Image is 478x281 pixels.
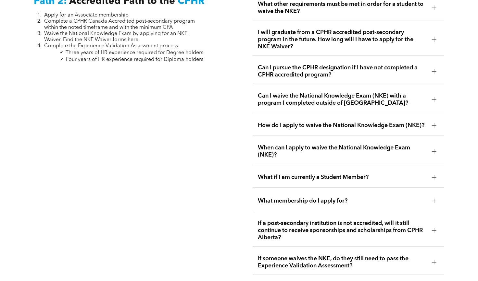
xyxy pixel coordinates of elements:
[258,144,427,158] span: When can I apply to waive the National Knowledge Exam (NKE)?
[258,92,427,107] span: Can I waive the National Knowledge Exam (NKE) with a program I completed outside of [GEOGRAPHIC_D...
[66,50,203,55] span: Three years of HR experience required for Degree holders
[258,220,427,241] span: If a post-secondary institution is not accredited, will it still continue to receive sponsorships...
[258,255,427,269] span: If someone waives the NKE, do they still need to pass the Experience Validation Assessment?
[44,13,129,18] span: Apply for an Associate membership
[44,43,180,49] span: Complete the Experience Validation Assessment process:
[258,1,427,15] span: What other requirements must be met in order for a student to waive the NKE?
[258,197,427,205] span: What membership do I apply for?
[258,122,427,129] span: How do I apply to waive the National Knowledge Exam (NKE)?
[258,29,427,50] span: I will graduate from a CPHR accredited post-secondary program in the future. How long will I have...
[258,174,427,181] span: What if I am currently a Student Member?
[66,57,203,62] span: Four years of HR experience required for Diploma holders
[258,64,427,78] span: Can I pursue the CPHR designation if I have not completed a CPHR accredited program?
[44,19,195,30] span: Complete a CPHR Canada Accredited post-secondary program within the noted timeframe and with the ...
[44,31,187,42] span: Waive the National Knowledge Exam by applying for an NKE Waiver. Find the NKE Waiver forms here.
